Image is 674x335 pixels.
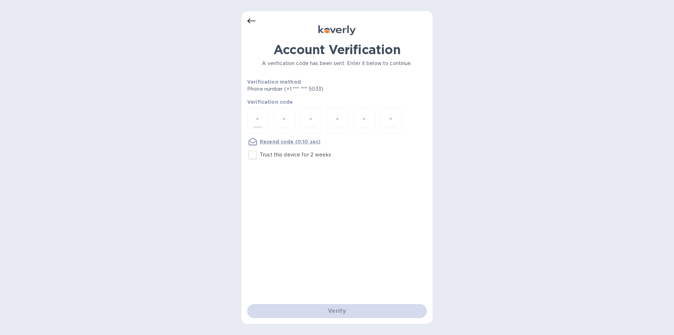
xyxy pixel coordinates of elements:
p: Phone number (+1 *** *** 5033) [247,85,377,93]
b: Verification method [247,79,301,85]
p: A verification code has been sent. Enter it below to continue. [247,60,427,67]
p: Verification code [247,98,427,105]
h1: Account Verification [247,42,427,57]
p: Trust this device for 2 weeks [260,151,331,159]
u: Resend code (0:10 sec) [260,139,321,144]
